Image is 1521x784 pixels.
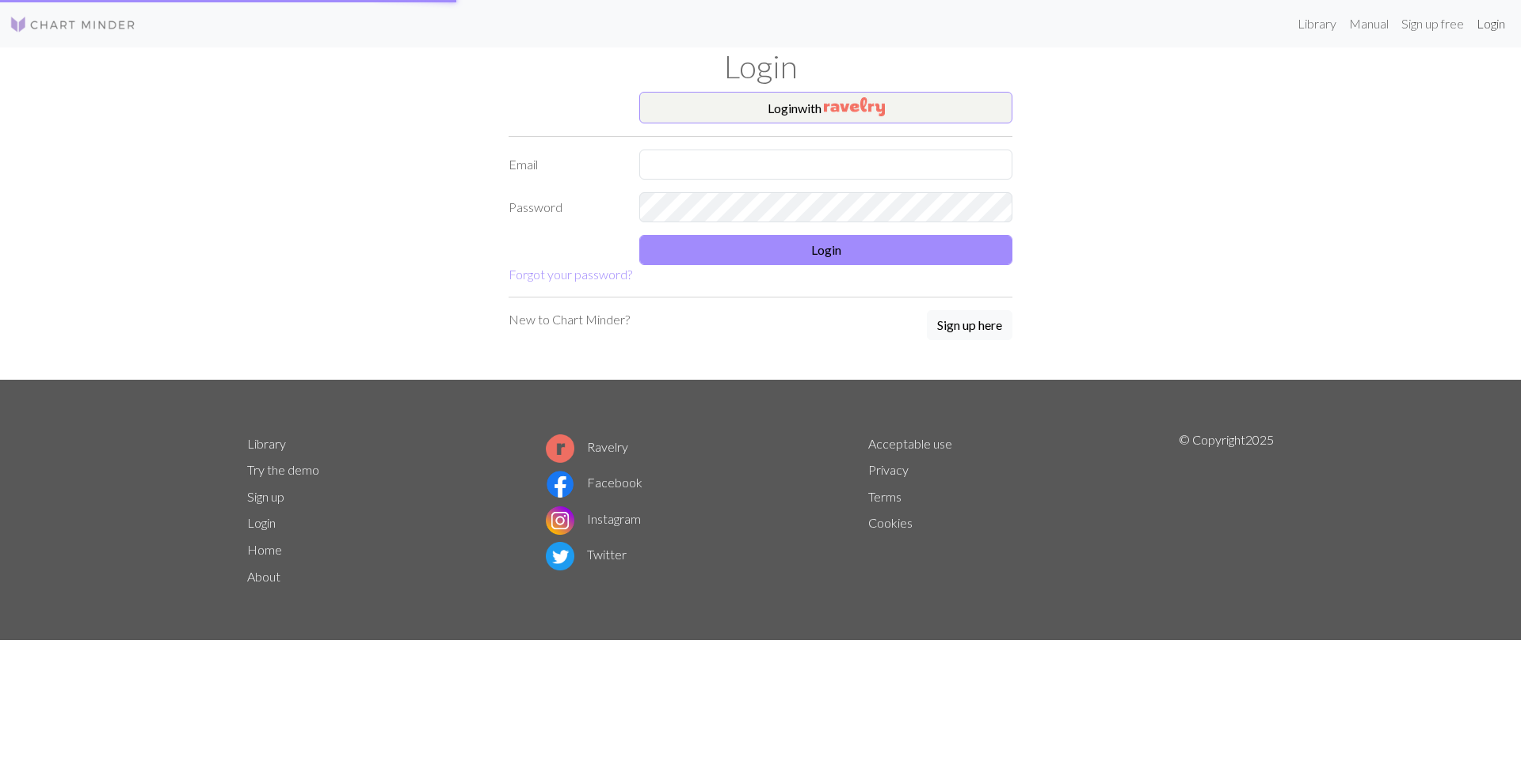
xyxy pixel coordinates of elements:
img: Ravelry [824,97,885,116]
a: Try the demo [247,462,319,477]
a: Terms [868,489,902,504]
a: Forgot your password? [509,267,632,282]
a: Library [1291,8,1343,40]
h1: Login [238,47,1283,85]
a: Sign up free [1395,8,1470,40]
button: Loginwith [639,92,1012,123]
img: Ravelry logo [546,434,574,463]
a: Login [247,515,276,530]
a: Home [247,542,282,557]
img: Instagram logo [546,506,574,535]
a: Sign up here [927,310,1012,342]
a: Manual [1343,8,1395,40]
button: Login [639,235,1012,265]
p: New to Chart Minder? [509,310,630,329]
a: Library [247,436,286,451]
button: Sign up here [927,310,1012,340]
label: Email [499,150,630,180]
a: Privacy [868,462,909,477]
a: Twitter [546,547,627,562]
img: Twitter logo [546,542,574,570]
a: Instagram [546,511,641,526]
a: Facebook [546,475,642,490]
a: Cookies [868,515,913,530]
img: Facebook logo [546,470,574,498]
label: Password [499,192,630,222]
p: © Copyright 2025 [1179,430,1274,590]
a: Login [1470,8,1511,40]
a: Acceptable use [868,436,952,451]
a: Ravelry [546,439,628,454]
a: About [247,569,280,584]
img: Logo [10,15,136,34]
a: Sign up [247,489,284,504]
